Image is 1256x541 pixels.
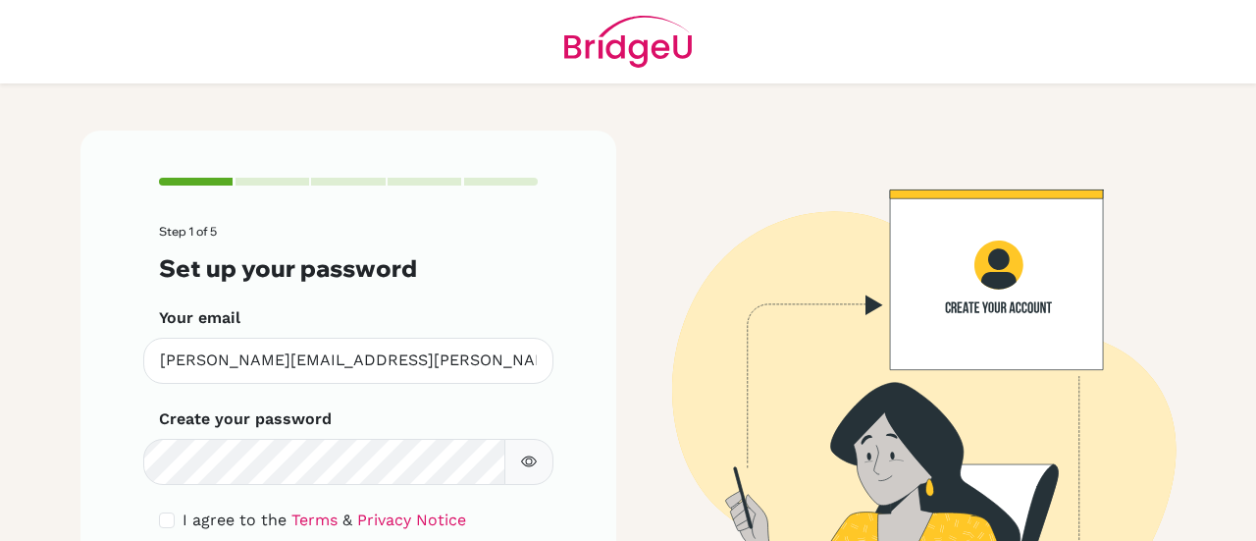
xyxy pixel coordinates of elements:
input: Insert your email* [143,338,553,384]
a: Terms [291,511,338,529]
h3: Set up your password [159,254,538,283]
label: Your email [159,306,240,330]
label: Create your password [159,407,332,431]
span: & [342,511,352,529]
span: Step 1 of 5 [159,224,217,239]
span: I agree to the [183,511,287,529]
a: Privacy Notice [357,511,466,529]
